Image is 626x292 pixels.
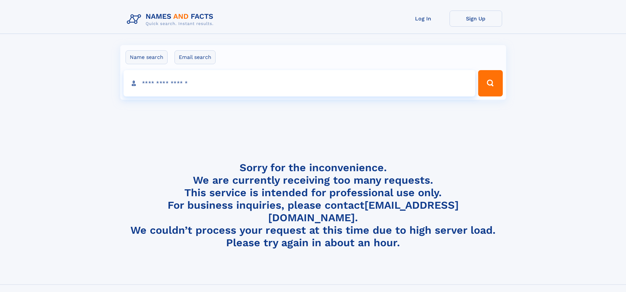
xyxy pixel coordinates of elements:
[124,161,502,249] h4: Sorry for the inconvenience. We are currently receiving too many requests. This service is intend...
[478,70,502,96] button: Search Button
[126,50,168,64] label: Name search
[124,70,475,96] input: search input
[174,50,216,64] label: Email search
[397,11,450,27] a: Log In
[268,199,459,224] a: [EMAIL_ADDRESS][DOMAIN_NAME]
[450,11,502,27] a: Sign Up
[124,11,219,28] img: Logo Names and Facts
